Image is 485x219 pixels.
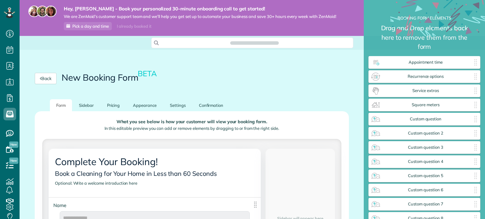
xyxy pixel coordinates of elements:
img: drag_indicator-119b368615184ecde3eda3c64c821f6cf29d3e2b97b89ee44bc31753036683e5.png [470,199,481,209]
div: I already booked it [113,22,155,30]
span: Optional: Write a welcome introduction here [53,179,141,187]
img: custom_question_3_widget_icon-46ce5e2db8a0deaba23a19c490ecaea7d3a9f366cd7e9b87b53c809f14eb71ef.png [371,142,381,153]
img: drag_indicator-119b368615184ecde3eda3c64c821f6cf29d3e2b97b89ee44bc31753036683e5.png [470,100,481,110]
img: square_meters_widget_icon-86f4c594f003aab3d3588d0db1e9ed1f0bd22b10cfe1e2c9d575362bb9e717df.png [371,100,381,110]
span: Custom question [381,117,470,122]
span: Service extras [381,88,470,93]
img: drag_indicator-119b368615184ecde3eda3c64c821f6cf29d3e2b97b89ee44bc31753036683e5.png [251,201,259,209]
img: drag_indicator-119b368615184ecde3eda3c64c821f6cf29d3e2b97b89ee44bc31753036683e5.png [470,86,481,96]
a: Pick a day and time [64,22,112,30]
img: custom_question_2_widget_icon-46ce5e2db8a0deaba23a19c490ecaea7d3a9f366cd7e9b87b53c809f14eb71ef.png [371,128,381,138]
span: Search ZenMaid… [237,40,272,46]
h2: Booking Form elements [368,16,480,20]
span: Square meters [381,102,470,107]
small: Drag and Drop elements back here to remove them from the form [368,23,480,56]
img: drag_indicator-119b368615184ecde3eda3c64c821f6cf29d3e2b97b89ee44bc31753036683e5.png [470,57,481,67]
img: drag_indicator-119b368615184ecde3eda3c64c821f6cf29d3e2b97b89ee44bc31753036683e5.png [470,157,481,167]
a: Settings [164,99,192,112]
span: Pick a day and time [72,24,109,29]
img: custom_question_7_widget_icon-46ce5e2db8a0deaba23a19c490ecaea7d3a9f366cd7e9b87b53c809f14eb71ef.png [371,199,381,209]
img: custom_question_6_widget_icon-46ce5e2db8a0deaba23a19c490ecaea7d3a9f366cd7e9b87b53c809f14eb71ef.png [371,185,381,195]
span: Custom question 6 [381,187,470,193]
img: maria-72a9807cf96188c08ef61303f053569d2e2a8a1cde33d635c8a3ac13582a053d.jpg [28,6,40,17]
img: custom_question_4_widget_icon-46ce5e2db8a0deaba23a19c490ecaea7d3a9f366cd7e9b87b53c809f14eb71ef.png [371,157,381,167]
p: In this editable preview you can add or remove elements by dragging to or from the right side. [47,125,336,131]
span: Recurrence options [381,74,470,79]
span: Custom question 3 [381,145,470,150]
img: service_extras_widget_icon-c2972512f5714c824e9ffd75eab503ac416632dec4a01ee8c042630912075e14.png [371,86,381,96]
span: We are ZenMaid’s customer support team and we’ll help you get set up to automate your business an... [64,14,336,19]
a: Appearance [127,99,163,112]
a: Back [35,73,57,84]
img: custom_question_widget_icon-46ce5e2db8a0deaba23a19c490ecaea7d3a9f366cd7e9b87b53c809f14eb71ef.png [371,114,381,124]
img: michelle-19f622bdf1676172e81f8f8fba1fb50e276960ebfe0243fe18214015130c80e4.jpg [45,6,57,17]
span: Custom question 7 [381,202,470,207]
a: Form [50,99,72,112]
span: New [9,158,18,164]
img: drag_indicator-119b368615184ecde3eda3c64c821f6cf29d3e2b97b89ee44bc31753036683e5.png [470,128,481,138]
span: Appointment time [381,60,470,65]
a: Pricing [101,99,126,112]
span: New [9,141,18,148]
img: jorge-587dff0eeaa6aab1f244e6dc62b8924c3b6ad411094392a53c71c6c4a576187d.jpg [37,6,48,17]
p: What you see below is how your customer will view your booking form. [47,119,336,124]
span: Custom question 2 [381,131,470,136]
span: Name [52,201,70,210]
small: BETA [138,69,157,78]
img: drag_indicator-119b368615184ecde3eda3c64c821f6cf29d3e2b97b89ee44bc31753036683e5.png [470,185,481,195]
img: drag_indicator-119b368615184ecde3eda3c64c821f6cf29d3e2b97b89ee44bc31753036683e5.png [470,114,481,124]
span: Custom question 4 [381,159,470,164]
img: appointment_time_widget_icon-3cef1a702ae8d5e7025d05197c4b482fef7d1fb9e60361da9cd4e1ea3c6be611.png [371,57,381,67]
img: recurrence_options_widget_icon-378612691d69f9af6b7f813f981692aacd0682f6952d883c0ea488e3349d6d30.png [371,72,381,82]
span: Custom question 5 [381,173,470,178]
img: drag_indicator-119b368615184ecde3eda3c64c821f6cf29d3e2b97b89ee44bc31753036683e5.png [470,142,481,153]
a: Sidebar [73,99,100,112]
a: Confirmation [193,99,230,112]
img: drag_indicator-119b368615184ecde3eda3c64c821f6cf29d3e2b97b89ee44bc31753036683e5.png [470,72,481,82]
h2: New Booking Form [62,73,158,83]
span: Book a Cleaning for Your Home in Less than 60 Seconds [53,168,221,179]
strong: Hey, [PERSON_NAME] - Book your personalized 30-minute onboarding call to get started! [64,6,336,12]
img: drag_indicator-119b368615184ecde3eda3c64c821f6cf29d3e2b97b89ee44bc31753036683e5.png [470,171,481,181]
span: Complete Your Booking! [53,154,162,169]
img: custom_question_5_widget_icon-46ce5e2db8a0deaba23a19c490ecaea7d3a9f366cd7e9b87b53c809f14eb71ef.png [371,171,381,181]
